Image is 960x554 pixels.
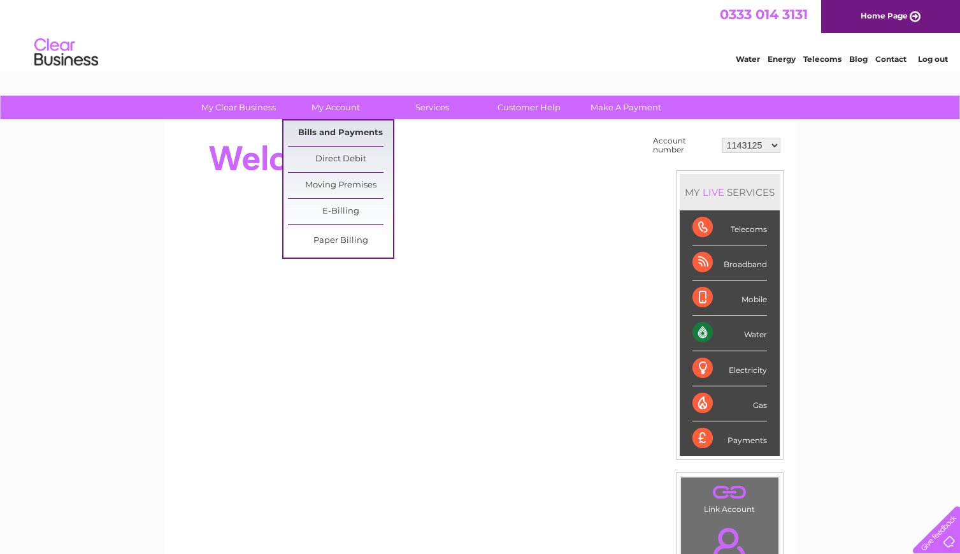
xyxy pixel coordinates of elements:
[680,174,780,210] div: MY SERVICES
[692,386,767,421] div: Gas
[650,133,719,157] td: Account number
[180,7,782,62] div: Clear Business is a trading name of Verastar Limited (registered in [GEOGRAPHIC_DATA] No. 3667643...
[573,96,678,119] a: Make A Payment
[720,6,808,22] a: 0333 014 3131
[476,96,582,119] a: Customer Help
[684,481,775,503] a: .
[288,173,393,198] a: Moving Premises
[700,186,727,198] div: LIVE
[186,96,291,119] a: My Clear Business
[692,281,767,316] div: Mobile
[288,120,393,146] a: Bills and Payments
[692,351,767,386] div: Electricity
[875,54,906,64] a: Contact
[918,54,948,64] a: Log out
[692,245,767,281] div: Broadband
[803,54,842,64] a: Telecoms
[692,421,767,456] div: Payments
[849,54,868,64] a: Blog
[283,96,388,119] a: My Account
[736,54,760,64] a: Water
[380,96,485,119] a: Services
[692,316,767,351] div: Water
[288,147,393,172] a: Direct Debit
[34,33,99,72] img: logo.png
[692,210,767,245] div: Telecoms
[768,54,796,64] a: Energy
[288,199,393,224] a: E-Billing
[288,228,393,254] a: Paper Billing
[680,477,779,517] td: Link Account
